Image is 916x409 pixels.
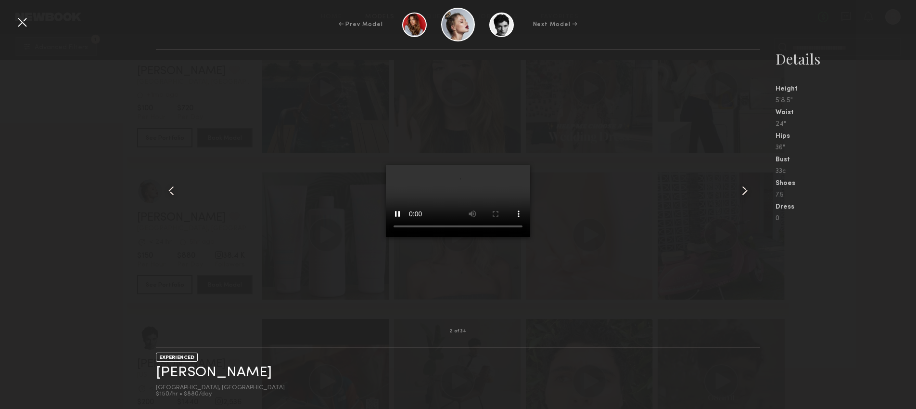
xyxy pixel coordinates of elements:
[776,145,916,151] div: 36"
[156,391,285,397] div: $150/hr • $880/day
[776,49,916,68] div: Details
[776,192,916,198] div: 7.5
[156,353,198,362] div: EXPERIENCED
[776,109,916,116] div: Waist
[776,121,916,128] div: 24"
[776,168,916,175] div: 33c
[776,157,916,163] div: Bust
[776,133,916,140] div: Hips
[776,180,916,187] div: Shoes
[776,97,916,104] div: 5'8.5"
[776,86,916,92] div: Height
[156,365,272,380] a: [PERSON_NAME]
[449,329,467,334] div: 2 of 34
[339,20,383,29] div: ← Prev Model
[533,20,578,29] div: Next Model →
[156,385,285,391] div: [GEOGRAPHIC_DATA], [GEOGRAPHIC_DATA]
[776,215,916,222] div: 0
[776,204,916,211] div: Dress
